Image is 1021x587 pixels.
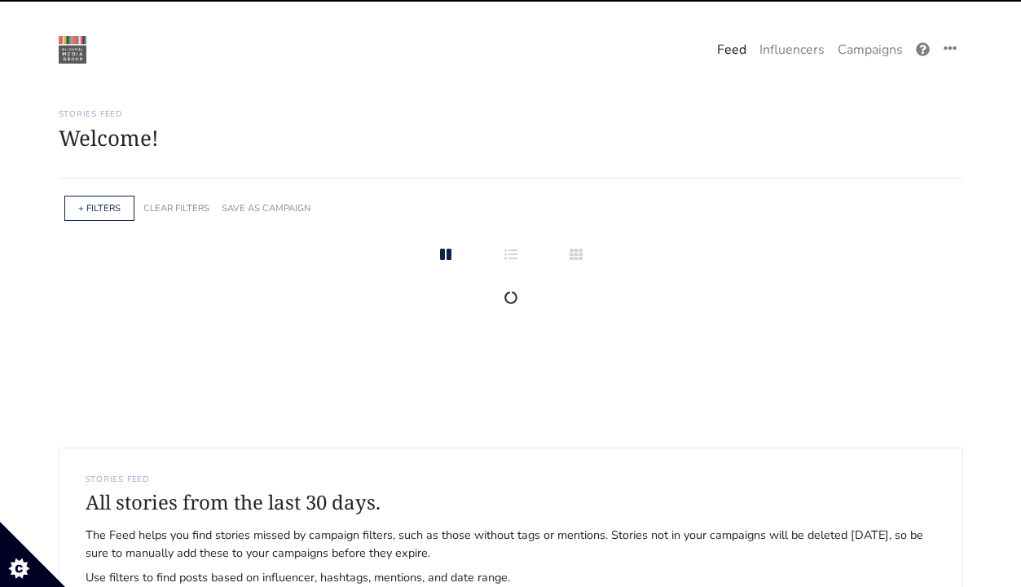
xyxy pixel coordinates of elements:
a: + FILTERS [78,202,121,214]
a: SAVE AS CAMPAIGN [222,202,310,214]
h6: STORIES FEED [86,474,936,484]
a: Influencers [753,33,831,66]
span: The Feed helps you find stories missed by campaign filters, such as those without tags or mention... [86,527,936,562]
span: Use filters to find posts based on influencer, hashtags, mentions, and date range. [86,569,936,587]
a: Campaigns [831,33,909,66]
img: 22:22:48_1550874168 [59,36,86,64]
h1: Welcome! [59,126,963,151]
h6: Stories Feed [59,109,963,119]
h4: All stories from the last 30 days. [86,491,936,514]
a: CLEAR FILTERS [143,202,209,214]
a: Feed [711,33,753,66]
